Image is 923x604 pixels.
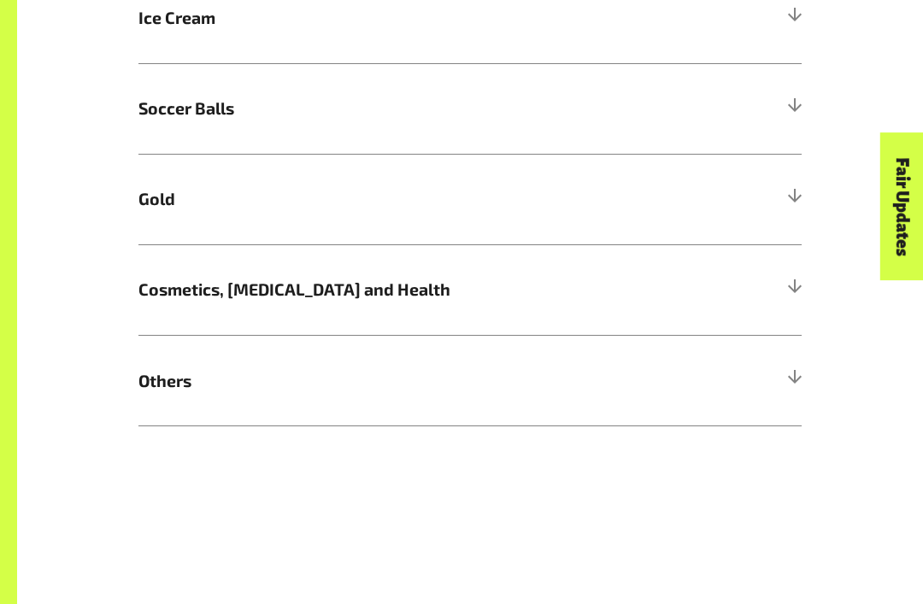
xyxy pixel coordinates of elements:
span: Gold [138,186,636,211]
span: Ice Cream [138,5,636,30]
span: Cosmetics, [MEDICAL_DATA] and Health [138,277,636,302]
span: Soccer Balls [138,96,636,120]
span: Others [138,368,636,393]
